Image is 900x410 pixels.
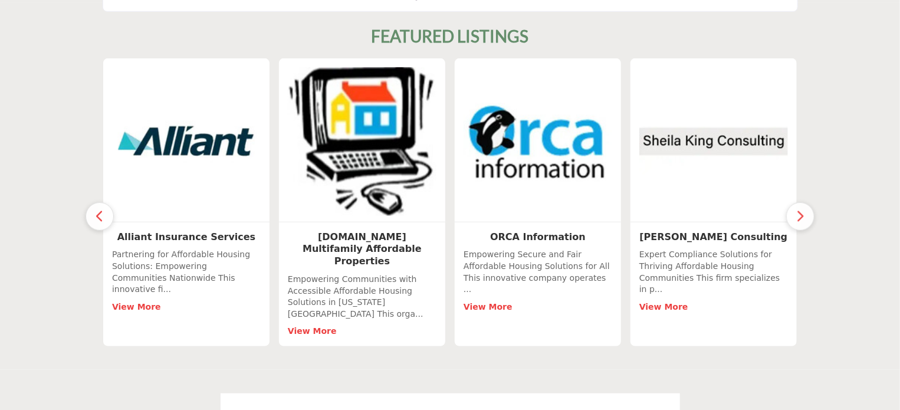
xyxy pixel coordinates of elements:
a: ORCA Information [490,231,586,242]
img: Alliant Insurance Services [112,67,261,216]
div: Empowering Secure and Fair Affordable Housing Solutions for All This innovative company operates ... [464,249,612,337]
a: [PERSON_NAME] Consulting [640,231,788,242]
div: Partnering for Affordable Housing Solutions: Empowering Communities Nationwide This innovative fi... [112,249,261,337]
img: Aptfinder.org Multifamily Affordable Properties [288,67,436,216]
img: ORCA Information [464,67,612,216]
a: Alliant Insurance Services [117,231,256,242]
a: View More [464,302,513,311]
img: Sheila King Consulting [639,67,788,216]
a: View More [639,302,688,311]
div: Expert Compliance Solutions for Thriving Affordable Housing Communities This firm specializes in ... [639,249,788,337]
h2: FEATURED LISTINGS [372,27,529,47]
div: Empowering Communities with Accessible Affordable Housing Solutions in [US_STATE][GEOGRAPHIC_DATA... [288,274,436,337]
a: View More [288,326,337,336]
b: Aptfinder.org Multifamily Affordable Properties [303,231,422,267]
b: Sheila King Consulting [640,231,788,242]
a: [DOMAIN_NAME] Multifamily Affordable Properties [303,231,422,267]
a: View More [112,302,161,311]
